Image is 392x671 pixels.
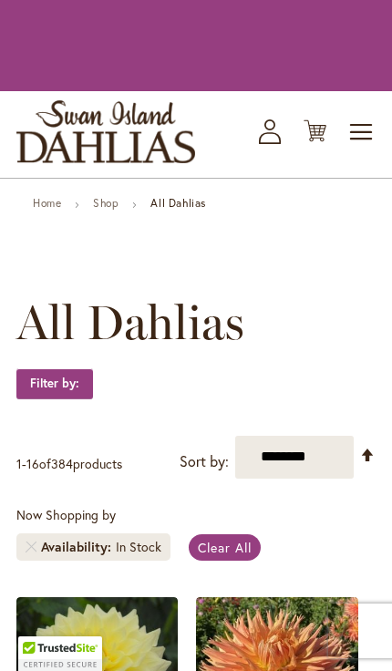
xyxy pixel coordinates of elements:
[16,295,244,350] span: All Dahlias
[189,534,261,561] a: Clear All
[26,542,36,552] a: Remove Availability In Stock
[51,455,73,472] span: 384
[16,506,116,523] span: Now Shopping by
[14,606,65,657] iframe: Launch Accessibility Center
[16,449,122,479] p: - of products
[33,196,61,210] a: Home
[93,196,119,210] a: Shop
[16,368,93,399] strong: Filter by:
[150,196,206,210] strong: All Dahlias
[16,455,22,472] span: 1
[116,538,161,556] div: In Stock
[180,445,229,479] label: Sort by:
[16,100,195,163] a: store logo
[198,539,252,556] span: Clear All
[41,538,116,556] span: Availability
[26,455,39,472] span: 16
